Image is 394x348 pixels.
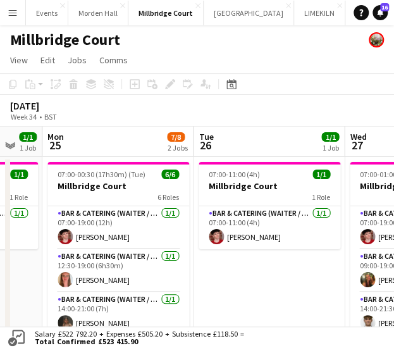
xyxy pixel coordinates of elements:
[9,192,28,202] span: 1 Role
[47,249,189,292] app-card-role: Bar & Catering (Waiter / waitress)1/112:30-19:00 (6h30m)[PERSON_NAME]
[47,206,189,249] app-card-role: Bar & Catering (Waiter / waitress)1/107:00-19:00 (12h)[PERSON_NAME]
[157,192,179,202] span: 6 Roles
[19,132,37,142] span: 1/1
[322,143,338,152] div: 1 Job
[161,170,179,179] span: 6/6
[294,1,345,25] button: LIMEKILN
[44,112,57,121] div: BST
[58,170,145,179] span: 07:00-00:30 (17h30m) (Tue)
[199,180,340,192] h3: Millbridge Court
[35,338,244,345] span: Total Confirmed £523 415.90
[167,132,185,142] span: 7/8
[26,1,68,25] button: Events
[20,143,36,152] div: 1 Job
[348,138,366,152] span: 27
[47,131,64,142] span: Mon
[35,52,60,68] a: Edit
[46,138,64,152] span: 25
[209,170,260,179] span: 07:00-11:00 (4h)
[63,52,92,68] a: Jobs
[350,131,366,142] span: Wed
[8,112,39,121] span: Week 34
[99,54,128,66] span: Comms
[68,1,128,25] button: Morden Hall
[27,330,247,345] div: Salary £522 792.20 + Expenses £505.20 + Subsistence £118.50 =
[47,292,189,335] app-card-role: Bar & Catering (Waiter / waitress)1/114:00-21:00 (7h)[PERSON_NAME]
[168,143,187,152] div: 2 Jobs
[40,54,55,66] span: Edit
[380,3,389,11] span: 16
[197,138,213,152] span: 26
[94,52,133,68] a: Comms
[5,52,33,68] a: View
[47,180,189,192] h3: Millbridge Court
[312,192,330,202] span: 1 Role
[10,170,28,179] span: 1/1
[199,206,340,249] app-card-role: Bar & Catering (Waiter / waitress)1/107:00-11:00 (4h)[PERSON_NAME]
[68,54,87,66] span: Jobs
[199,162,340,249] app-job-card: 07:00-11:00 (4h)1/1Millbridge Court1 RoleBar & Catering (Waiter / waitress)1/107:00-11:00 (4h)[PE...
[372,5,388,20] a: 16
[369,32,384,47] app-user-avatar: Staffing Manager
[321,132,339,142] span: 1/1
[128,1,204,25] button: Millbridge Court
[204,1,294,25] button: [GEOGRAPHIC_DATA]
[10,54,28,66] span: View
[199,131,213,142] span: Tue
[10,99,86,112] div: [DATE]
[312,170,330,179] span: 1/1
[10,30,120,49] h1: Millbridge Court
